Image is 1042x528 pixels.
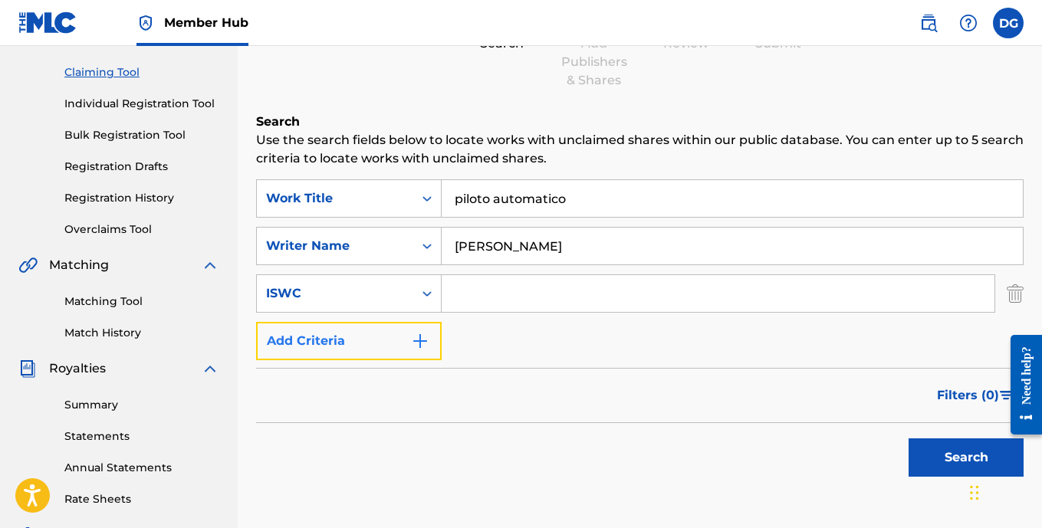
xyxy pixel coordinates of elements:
[256,179,1024,484] form: Search Form
[256,131,1024,168] p: Use the search fields below to locate works with unclaimed shares within our public database. You...
[913,8,944,38] a: Public Search
[556,34,633,90] div: Add Publishers & Shares
[919,14,938,32] img: search
[64,294,219,310] a: Matching Tool
[64,491,219,507] a: Rate Sheets
[18,359,37,378] img: Royalties
[256,113,1024,131] h6: Search
[411,332,429,350] img: 9d2ae6d4665cec9f34b9.svg
[993,8,1024,38] div: User Menu
[965,454,1042,528] iframe: Chat Widget
[64,428,219,444] a: Statements
[928,376,1024,415] button: Filters (0)
[970,470,979,516] div: Drag
[266,237,404,255] div: Writer Name
[18,11,77,34] img: MLC Logo
[64,64,219,80] a: Claiming Tool
[909,438,1024,477] button: Search
[959,14,978,32] img: help
[64,96,219,112] a: Individual Registration Tool
[49,359,106,378] span: Royalties
[64,221,219,238] a: Overclaims Tool
[64,460,219,476] a: Annual Statements
[266,284,404,303] div: ISWC
[64,325,219,341] a: Match History
[64,127,219,143] a: Bulk Registration Tool
[136,14,155,32] img: Top Rightsholder
[999,323,1042,447] iframe: Resource Center
[937,386,999,405] span: Filters ( 0 )
[1007,274,1024,313] img: Delete Criterion
[64,159,219,175] a: Registration Drafts
[953,8,984,38] div: Help
[266,189,404,208] div: Work Title
[18,256,38,274] img: Matching
[201,359,219,378] img: expand
[64,397,219,413] a: Summary
[256,322,442,360] button: Add Criteria
[164,14,248,31] span: Member Hub
[201,256,219,274] img: expand
[64,190,219,206] a: Registration History
[49,256,109,274] span: Matching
